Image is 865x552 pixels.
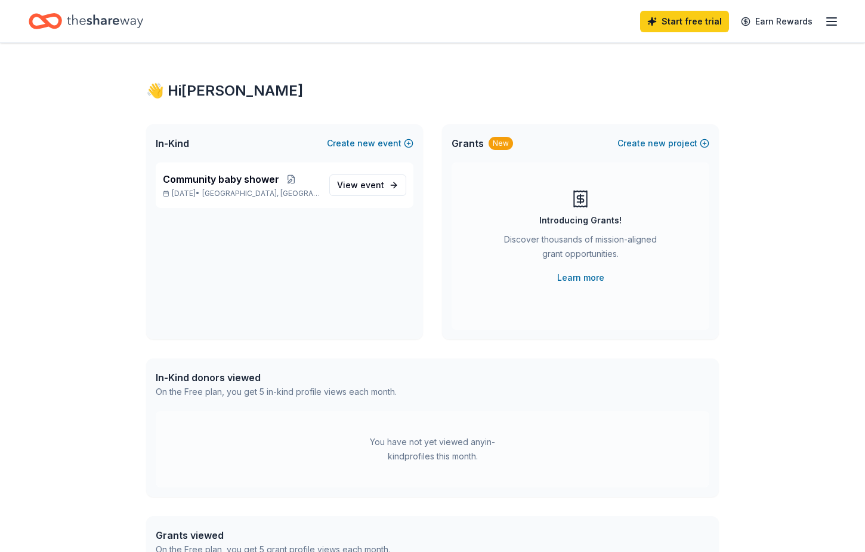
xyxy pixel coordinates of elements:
span: In-Kind [156,136,189,151]
div: 👋 Hi [PERSON_NAME] [146,81,719,100]
a: View event [329,174,406,196]
button: Createnewevent [327,136,413,151]
a: Learn more [557,271,604,285]
a: Home [29,7,143,35]
span: event [360,180,384,190]
div: In-Kind donors viewed [156,370,397,385]
span: new [648,136,666,151]
div: New [489,137,513,150]
div: Grants viewed [156,528,390,542]
div: Introducing Grants! [539,213,622,228]
span: new [357,136,375,151]
a: Start free trial [640,11,729,32]
span: Grants [452,136,484,151]
div: On the Free plan, you get 5 in-kind profile views each month. [156,385,397,399]
div: You have not yet viewed any in-kind profiles this month. [358,435,507,464]
span: [GEOGRAPHIC_DATA], [GEOGRAPHIC_DATA] [202,189,320,198]
span: View [337,178,384,192]
a: Earn Rewards [734,11,820,32]
button: Createnewproject [617,136,709,151]
div: Discover thousands of mission-aligned grant opportunities. [499,232,662,266]
span: Community baby shower [163,172,279,186]
p: [DATE] • [163,189,320,198]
